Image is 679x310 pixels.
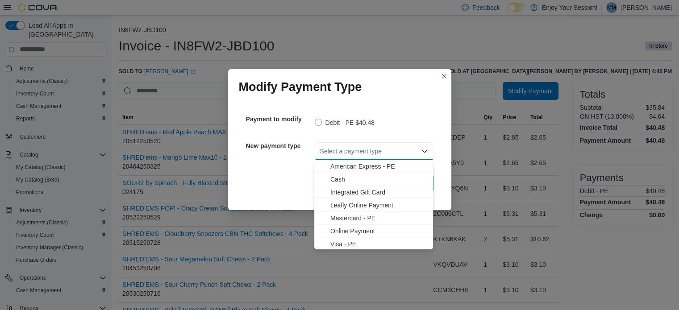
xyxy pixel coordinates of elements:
span: Online Payment [330,227,428,236]
span: Integrated Gift Card [330,188,428,197]
button: Closes this modal window [439,71,450,82]
button: Close list of options [421,148,428,155]
button: Mastercard - PE [314,212,433,225]
label: Debit - PE $40.48 [315,117,375,128]
button: American Express - PE [314,160,433,173]
h5: New payment type [246,137,313,155]
span: Leafly Online Payment [330,201,428,210]
span: American Express - PE [330,162,428,171]
h1: Modify Payment Type [239,80,362,94]
span: Cash [330,175,428,184]
h5: Payment to modify [246,110,313,128]
div: Choose from the following options [314,160,433,251]
button: Cash [314,173,433,186]
span: Mastercard - PE [330,214,428,223]
button: Visa - PE [314,238,433,251]
button: Leafly Online Payment [314,199,433,212]
span: Visa - PE [330,240,428,248]
input: Accessible screen reader label [320,146,321,157]
button: Integrated Gift Card [314,186,433,199]
button: Online Payment [314,225,433,238]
